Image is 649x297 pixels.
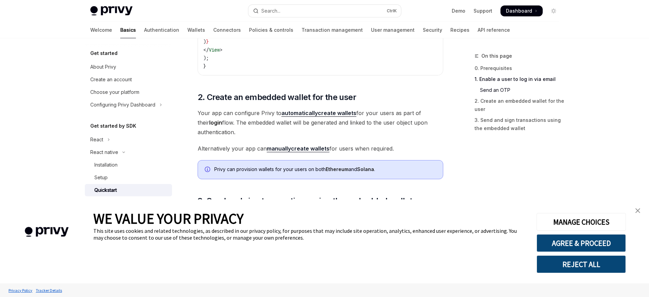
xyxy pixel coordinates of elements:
[90,22,112,38] a: Welcome
[450,22,469,38] a: Recipes
[452,8,465,14] a: Demo
[34,284,64,296] a: Tracker Details
[85,133,172,146] button: Toggle React section
[90,88,139,96] div: Choose your platform
[475,74,565,85] a: 1. Enable a user to log in via email
[90,6,133,16] img: light logo
[206,39,209,45] span: }
[90,122,136,130] h5: Get started by SDK
[198,108,443,137] span: Your app can configure Privy to for your users as part of their flow. The embedded wallet will be...
[267,145,329,152] a: manuallycreate wallets
[481,52,512,60] span: On this page
[214,166,436,173] div: Privy can provision wallets for your users on both and .
[475,85,565,96] a: Send an OTP
[387,8,397,14] span: Ctrl K
[203,63,206,69] span: }
[90,136,103,144] div: React
[90,75,132,84] div: Create an account
[203,39,206,45] span: )
[90,148,118,156] div: React native
[537,234,626,252] button: AGREE & PROCEED
[85,197,172,209] a: Features
[475,96,565,115] a: 2. Create an embedded wallet for the user
[423,22,442,38] a: Security
[500,5,543,16] a: Dashboard
[537,255,626,273] button: REJECT ALL
[90,49,118,57] h5: Get started
[209,47,220,53] span: View
[94,199,114,207] div: Features
[85,99,172,111] button: Toggle Configuring Privy Dashboard section
[7,284,34,296] a: Privacy Policy
[475,115,565,134] a: 3. Send and sign transactions using the embedded wallet
[248,5,401,17] button: Open search
[506,8,532,14] span: Dashboard
[478,22,510,38] a: API reference
[198,144,443,153] span: Alternatively your app can for users when required.
[205,167,212,173] svg: Info
[475,63,565,74] a: 0. Prerequisites
[261,7,280,15] div: Search...
[94,173,108,182] div: Setup
[326,166,349,172] strong: Ethereum
[94,186,117,194] div: Quickstart
[371,22,415,38] a: User management
[90,101,155,109] div: Configuring Privy Dashboard
[85,61,172,73] a: About Privy
[85,171,172,184] a: Setup
[631,204,645,217] a: close banner
[10,217,83,247] img: company logo
[209,119,222,126] strong: login
[85,146,172,158] button: Toggle React native section
[537,213,626,231] button: MANAGE CHOICES
[281,110,356,117] a: automaticallycreate wallets
[267,145,291,152] strong: manually
[93,210,244,227] span: WE VALUE YOUR PRIVACY
[203,55,209,61] span: );
[85,159,172,171] a: Installation
[474,8,492,14] a: Support
[93,227,526,241] div: This site uses cookies and related technologies, as described in our privacy policy, for purposes...
[90,63,116,71] div: About Privy
[120,22,136,38] a: Basics
[187,22,205,38] a: Wallets
[85,184,172,196] a: Quickstart
[281,110,318,116] strong: automatically
[302,22,363,38] a: Transaction management
[203,47,209,53] span: </
[85,73,172,86] a: Create an account
[144,22,179,38] a: Authentication
[198,196,413,207] span: 3. Send and sign transactions using the embedded wallet
[198,92,356,103] span: 2. Create an embedded wallet for the user
[213,22,241,38] a: Connectors
[357,166,374,172] strong: Solana
[220,47,222,53] span: >
[94,161,118,169] div: Installation
[635,208,640,213] img: close banner
[548,5,559,16] button: Toggle dark mode
[85,86,172,98] a: Choose your platform
[249,22,293,38] a: Policies & controls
